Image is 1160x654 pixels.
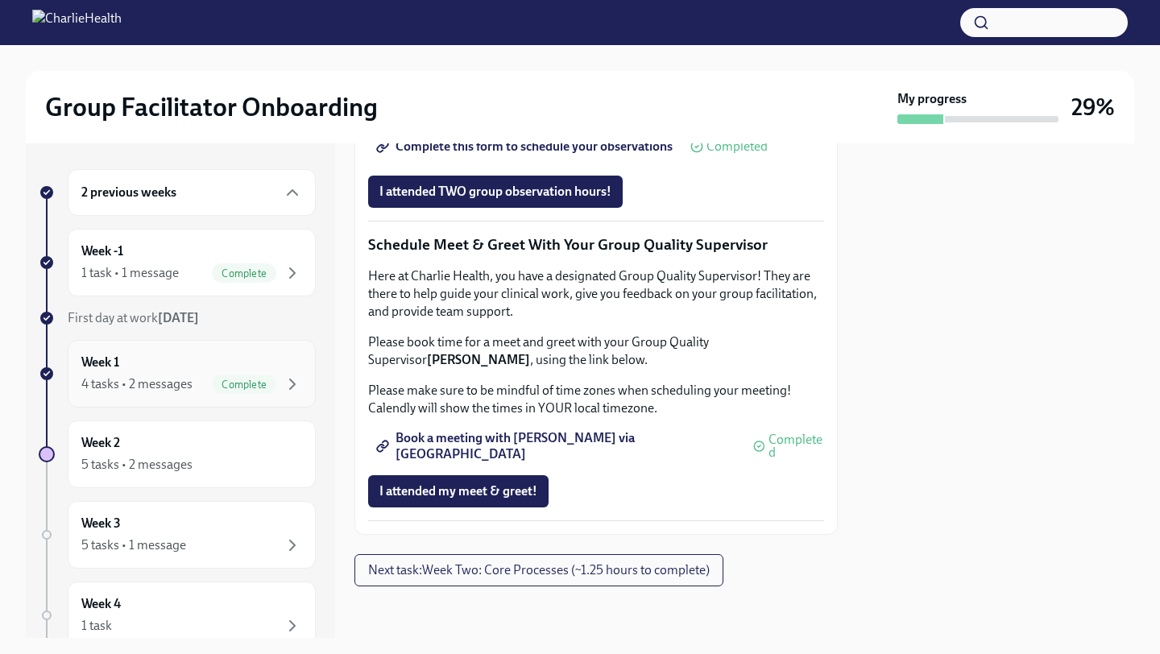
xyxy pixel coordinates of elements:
a: Week -11 task • 1 messageComplete [39,229,316,296]
h6: Week 1 [81,354,119,371]
span: Completed [706,140,768,153]
a: Week 14 tasks • 2 messagesComplete [39,340,316,408]
p: Please make sure to be mindful of time zones when scheduling your meeting! Calendly will show the... [368,382,824,417]
span: Complete this form to schedule your observations [379,139,673,155]
button: I attended TWO group observation hours! [368,176,623,208]
a: Week 35 tasks • 1 message [39,501,316,569]
h6: Week 2 [81,434,120,452]
div: 4 tasks • 2 messages [81,375,193,393]
h2: Group Facilitator Onboarding [45,91,378,123]
div: 1 task • 1 message [81,264,179,282]
span: I attended my meet & greet! [379,483,537,499]
a: First day at work[DATE] [39,309,316,327]
strong: My progress [897,90,967,108]
div: 5 tasks • 2 messages [81,456,193,474]
strong: [PERSON_NAME] [427,352,530,367]
h6: Week 3 [81,515,121,532]
p: Here at Charlie Health, you have a designated Group Quality Supervisor! They are there to help gu... [368,267,824,321]
div: 5 tasks • 1 message [81,536,186,554]
span: I attended TWO group observation hours! [379,184,611,200]
strong: [DATE] [158,310,199,325]
span: Complete [212,379,276,391]
div: 2 previous weeks [68,169,316,216]
a: Week 25 tasks • 2 messages [39,420,316,488]
span: First day at work [68,310,199,325]
div: 1 task [81,617,112,635]
h6: Week 4 [81,595,121,613]
p: Please book time for a meet and greet with your Group Quality Supervisor , using the link below. [368,333,824,369]
a: Book a meeting with [PERSON_NAME] via [GEOGRAPHIC_DATA] [368,430,747,462]
h6: 2 previous weeks [81,184,176,201]
h3: 29% [1071,93,1115,122]
img: CharlieHealth [32,10,122,35]
p: Schedule Meet & Greet With Your Group Quality Supervisor [368,234,824,255]
a: Week 41 task [39,582,316,649]
a: Complete this form to schedule your observations [368,130,684,163]
span: Next task : Week Two: Core Processes (~1.25 hours to complete) [368,562,710,578]
button: I attended my meet & greet! [368,475,549,507]
span: Complete [212,267,276,279]
button: Next task:Week Two: Core Processes (~1.25 hours to complete) [354,554,723,586]
span: Book a meeting with [PERSON_NAME] via [GEOGRAPHIC_DATA] [379,438,735,454]
h6: Week -1 [81,242,123,260]
span: Completed [768,433,824,459]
